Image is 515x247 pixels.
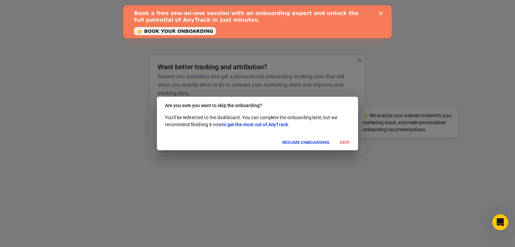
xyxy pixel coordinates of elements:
iframe: Intercom live chat [492,214,508,230]
button: Resume onboarding [281,138,331,148]
span: to get the most out of AnyTrack [222,122,288,127]
button: Skip [334,138,355,148]
p: You'll be redirected to the dashboard. You can complete the onboarding later, but we recommend fi... [165,114,350,128]
h2: Are you sure you want to skip the onboarding? [157,97,358,114]
iframe: Intercom live chat banner [123,5,392,38]
div: Close [255,6,262,10]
